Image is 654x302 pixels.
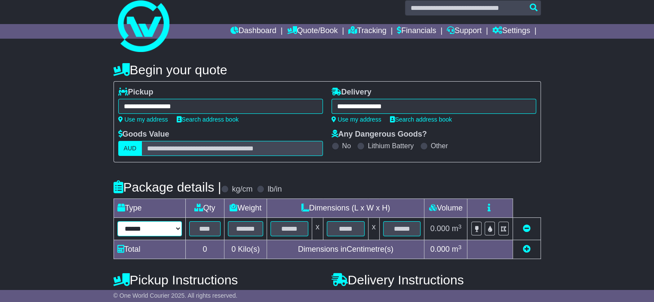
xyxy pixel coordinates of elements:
td: Dimensions in Centimetre(s) [267,240,424,259]
span: © One World Courier 2025. All rights reserved. [114,292,238,299]
span: m [452,245,462,253]
label: kg/cm [232,185,252,194]
a: Tracking [348,24,386,39]
span: m [452,224,462,233]
a: Use my address [118,116,168,123]
span: 0.000 [430,224,450,233]
label: Lithium Battery [368,142,414,150]
a: Support [447,24,482,39]
td: Qty [185,199,224,218]
td: Kilo(s) [224,240,267,259]
h4: Package details | [114,180,221,194]
label: Other [431,142,448,150]
h4: Begin your quote [114,63,541,77]
label: AUD [118,141,142,156]
h4: Delivery Instructions [332,273,541,287]
sup: 3 [458,223,462,230]
sup: 3 [458,244,462,250]
label: No [342,142,351,150]
span: 0 [231,245,236,253]
label: Goods Value [118,130,169,139]
a: Search address book [177,116,239,123]
td: Type [114,199,185,218]
a: Add new item [523,245,531,253]
td: x [312,218,323,240]
a: Quote/Book [287,24,338,39]
a: Settings [492,24,530,39]
label: lb/in [267,185,282,194]
td: Weight [224,199,267,218]
td: x [368,218,379,240]
label: Any Dangerous Goods? [332,130,427,139]
td: Volume [424,199,467,218]
label: Delivery [332,88,372,97]
a: Use my address [332,116,381,123]
a: Financials [397,24,436,39]
a: Search address book [390,116,452,123]
td: Dimensions (L x W x H) [267,199,424,218]
a: Remove this item [523,224,531,233]
td: 0 [185,240,224,259]
a: Dashboard [230,24,276,39]
label: Pickup [118,88,154,97]
td: Total [114,240,185,259]
h4: Pickup Instructions [114,273,323,287]
span: 0.000 [430,245,450,253]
